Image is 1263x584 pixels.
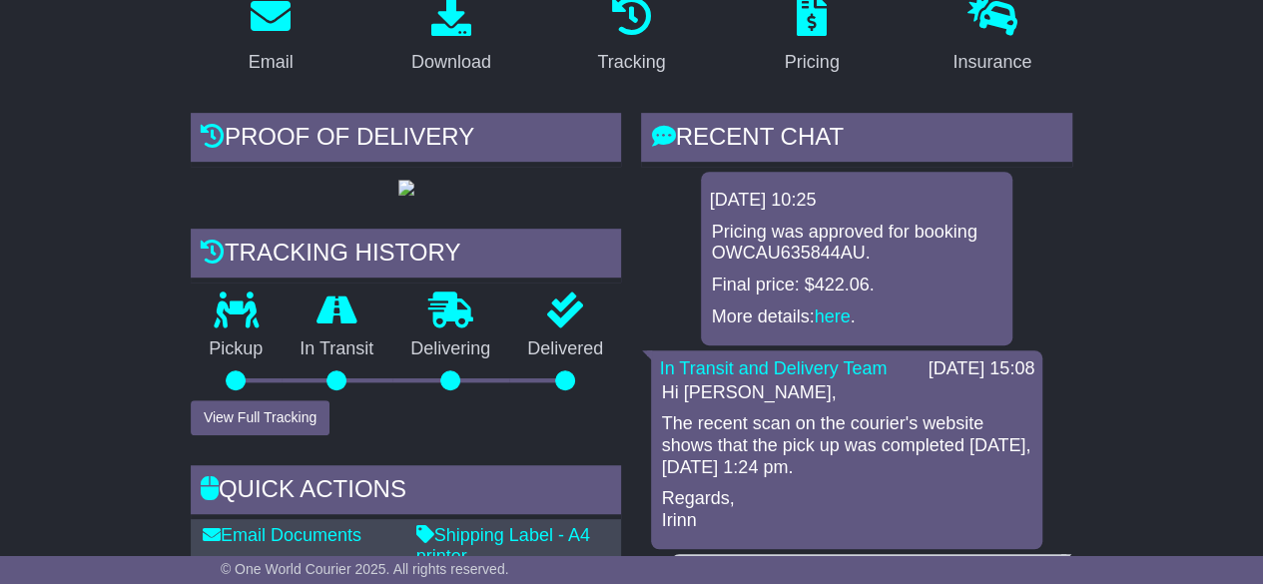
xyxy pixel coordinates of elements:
[928,358,1034,380] div: [DATE] 15:08
[641,113,1072,167] div: RECENT CHAT
[416,525,590,567] a: Shipping Label - A4 printer
[249,49,294,76] div: Email
[661,413,1032,478] p: The recent scan on the courier's website shows that the pick up was completed [DATE], [DATE] 1:24...
[191,400,329,435] button: View Full Tracking
[709,190,1004,212] div: [DATE] 10:25
[221,561,509,577] span: © One World Courier 2025. All rights reserved.
[785,49,840,76] div: Pricing
[597,49,665,76] div: Tracking
[411,49,491,76] div: Download
[191,229,622,283] div: Tracking history
[815,306,851,326] a: here
[203,525,361,545] a: Email Documents
[711,306,1002,328] p: More details: .
[509,338,622,360] p: Delivered
[711,222,1002,265] p: Pricing was approved for booking OWCAU635844AU.
[191,338,282,360] p: Pickup
[191,465,622,519] div: Quick Actions
[952,49,1031,76] div: Insurance
[398,180,414,196] img: GetPodImage
[392,338,509,360] p: Delivering
[711,275,1002,296] p: Final price: $422.06.
[282,338,392,360] p: In Transit
[659,358,887,378] a: In Transit and Delivery Team
[661,488,1032,531] p: Regards, Irinn
[661,382,1032,404] p: Hi [PERSON_NAME],
[191,113,622,167] div: Proof of Delivery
